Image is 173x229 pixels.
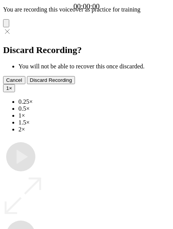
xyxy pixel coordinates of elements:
h2: Discard Recording? [3,45,170,55]
li: 1.5× [18,119,170,126]
a: 00:00:00 [73,2,100,11]
p: You are recording this voiceover as practice for training [3,6,170,13]
li: 1× [18,112,170,119]
button: Cancel [3,76,25,84]
span: 1 [6,85,9,91]
li: 0.5× [18,105,170,112]
li: You will not be able to recover this once discarded. [18,63,170,70]
button: Discard Recording [27,76,75,84]
li: 2× [18,126,170,133]
li: 0.25× [18,98,170,105]
button: 1× [3,84,15,92]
